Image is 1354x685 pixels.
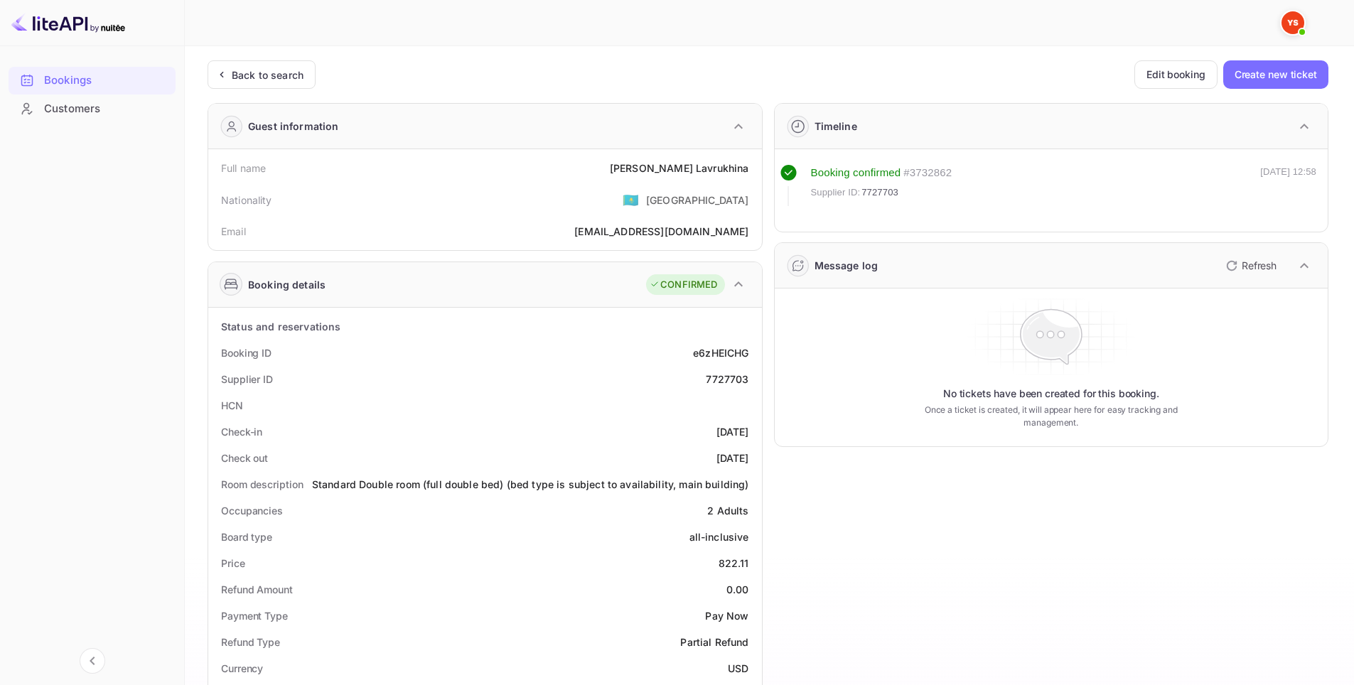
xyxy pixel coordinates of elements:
div: Booking ID [221,345,272,360]
div: Payment Type [221,608,288,623]
div: [DATE] [716,424,749,439]
a: Bookings [9,67,176,93]
button: Collapse navigation [80,648,105,674]
div: CONFIRMED [650,278,717,292]
a: Customers [9,95,176,122]
p: Refresh [1242,258,1277,273]
div: Check-in [221,424,262,439]
div: Back to search [232,68,303,82]
div: USD [728,661,748,676]
button: Create new ticket [1223,60,1328,89]
div: 2 Adults [707,503,748,518]
div: Occupancies [221,503,283,518]
div: Price [221,556,245,571]
div: [PERSON_NAME] Lavrukhina [610,161,749,176]
div: Check out [221,451,268,465]
div: [DATE] 12:58 [1260,165,1316,206]
div: Status and reservations [221,319,340,334]
div: Message log [815,258,879,273]
div: Currency [221,661,263,676]
div: [EMAIL_ADDRESS][DOMAIN_NAME] [574,224,748,239]
div: Guest information [248,119,339,134]
div: Supplier ID [221,372,273,387]
div: Board type [221,529,272,544]
div: Customers [9,95,176,123]
button: Edit booking [1134,60,1218,89]
div: Timeline [815,119,857,134]
span: United States [623,187,639,212]
img: LiteAPI logo [11,11,125,34]
div: # 3732862 [903,165,952,181]
div: 0.00 [726,582,749,597]
img: Yandex Support [1282,11,1304,34]
div: Room description [221,477,303,492]
div: Partial Refund [680,635,748,649]
div: Email [221,224,246,239]
span: Supplier ID: [811,185,861,200]
p: Once a ticket is created, it will appear here for easy tracking and management. [902,404,1200,429]
div: Refund Amount [221,582,293,597]
div: all-inclusive [689,529,749,544]
div: Refund Type [221,635,280,649]
div: 822.11 [719,556,749,571]
div: Booking details [248,277,326,292]
div: Bookings [44,72,168,89]
div: e6zHEICHG [693,345,748,360]
div: Pay Now [705,608,748,623]
div: Customers [44,101,168,117]
div: Booking confirmed [811,165,901,181]
div: [DATE] [716,451,749,465]
button: Refresh [1218,254,1282,277]
div: HCN [221,398,243,413]
div: Bookings [9,67,176,95]
div: Standard Double room (full double bed) (bed type is subject to availability, main building) [312,477,749,492]
p: No tickets have been created for this booking. [943,387,1159,401]
div: Full name [221,161,266,176]
div: Nationality [221,193,272,207]
span: 7727703 [861,185,898,200]
div: [GEOGRAPHIC_DATA] [646,193,749,207]
div: 7727703 [706,372,748,387]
